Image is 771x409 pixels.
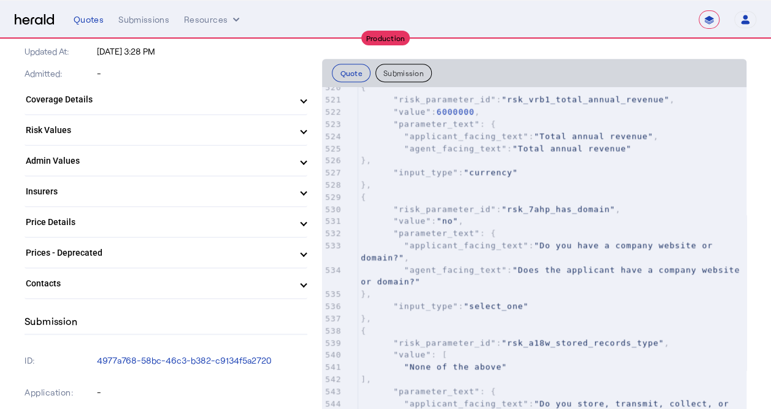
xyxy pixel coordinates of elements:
[322,227,342,240] div: 532
[361,229,496,238] span: : {
[322,373,342,386] div: 542
[322,325,342,337] div: 538
[361,350,447,359] span: : [
[393,168,458,177] span: "input_type"
[322,264,342,277] div: 534
[25,269,307,298] mat-expansion-panel-header: Contacts
[25,314,77,329] h4: Submission
[322,215,342,227] div: 531
[322,131,342,143] div: 524
[361,120,496,129] span: : {
[361,387,496,396] span: : {
[361,375,372,384] span: ],
[437,216,458,226] span: "no"
[361,132,659,141] span: : ,
[464,302,529,311] span: "select_one"
[322,386,342,398] div: 543
[26,216,291,229] mat-panel-title: Price Details
[118,13,169,26] div: Submissions
[97,67,307,80] p: -
[322,155,342,167] div: 526
[74,13,104,26] div: Quotes
[361,326,366,335] span: {
[502,95,670,104] span: "rsk_vrb1_total_annual_revenue"
[361,338,669,348] span: : ,
[25,45,94,58] p: Updated At:
[361,216,464,226] span: : ,
[375,64,432,82] button: Submission
[393,338,496,348] span: "risk_parameter_id"
[361,144,631,153] span: :
[322,94,342,106] div: 521
[322,361,342,373] div: 541
[393,350,431,359] span: "value"
[322,313,342,325] div: 537
[26,124,291,137] mat-panel-title: Risk Values
[502,338,664,348] span: "rsk_a18w_stored_records_type"
[393,229,480,238] span: "parameter_text"
[184,13,242,26] button: Resources dropdown menu
[25,67,94,80] p: Admitted:
[404,362,507,372] span: "None of the above"
[393,216,431,226] span: "value"
[26,155,291,167] mat-panel-title: Admin Values
[361,241,718,262] span: "Do you have a company website or domain?"
[25,384,94,401] p: Application:
[361,107,480,117] span: : ,
[361,156,372,165] span: },
[25,115,307,145] mat-expansion-panel-header: Risk Values
[404,399,529,408] span: "applicant_facing_text"
[361,168,518,177] span: :
[404,144,507,153] span: "agent_facing_text"
[322,204,342,216] div: 530
[332,64,370,82] button: Quote
[25,146,307,175] mat-expansion-panel-header: Admin Values
[361,180,372,189] span: },
[322,240,342,252] div: 533
[322,179,342,191] div: 528
[393,95,496,104] span: "risk_parameter_id"
[361,31,410,45] div: Production
[464,168,518,177] span: "currency"
[322,349,342,361] div: 540
[534,132,653,141] span: "Total annual revenue"
[393,120,480,129] span: "parameter_text"
[25,352,94,369] p: ID:
[322,82,342,94] div: 520
[322,300,342,313] div: 536
[393,205,496,214] span: "risk_parameter_id"
[322,288,342,300] div: 535
[404,132,529,141] span: "applicant_facing_text"
[512,144,631,153] span: "Total annual revenue"
[26,185,291,198] mat-panel-title: Insurers
[404,266,507,275] span: "agent_facing_text"
[361,241,718,262] span: : ,
[361,266,745,287] span: "Does the applicant have a company website or domain?"
[15,14,54,26] img: Herald Logo
[361,314,372,323] span: },
[361,289,372,299] span: },
[393,107,431,117] span: "value"
[25,207,307,237] mat-expansion-panel-header: Price Details
[322,191,342,204] div: 529
[26,93,291,106] mat-panel-title: Coverage Details
[25,238,307,267] mat-expansion-panel-header: Prices - Deprecated
[322,143,342,155] div: 525
[361,83,366,92] span: {
[97,45,307,58] p: [DATE] 3:28 PM
[322,167,342,179] div: 527
[502,205,615,214] span: "rsk_7ahp_has_domain"
[25,85,307,114] mat-expansion-panel-header: Coverage Details
[322,106,342,118] div: 522
[361,193,366,202] span: {
[361,205,621,214] span: : ,
[393,387,480,396] span: "parameter_text"
[97,354,307,367] p: 4977a768-58bc-46c3-b382-c9134f5a2720
[437,107,475,117] span: 6000000
[26,247,291,259] mat-panel-title: Prices - Deprecated
[97,386,307,399] p: -
[322,337,342,350] div: 539
[322,118,342,131] div: 523
[25,177,307,206] mat-expansion-panel-header: Insurers
[361,302,529,311] span: :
